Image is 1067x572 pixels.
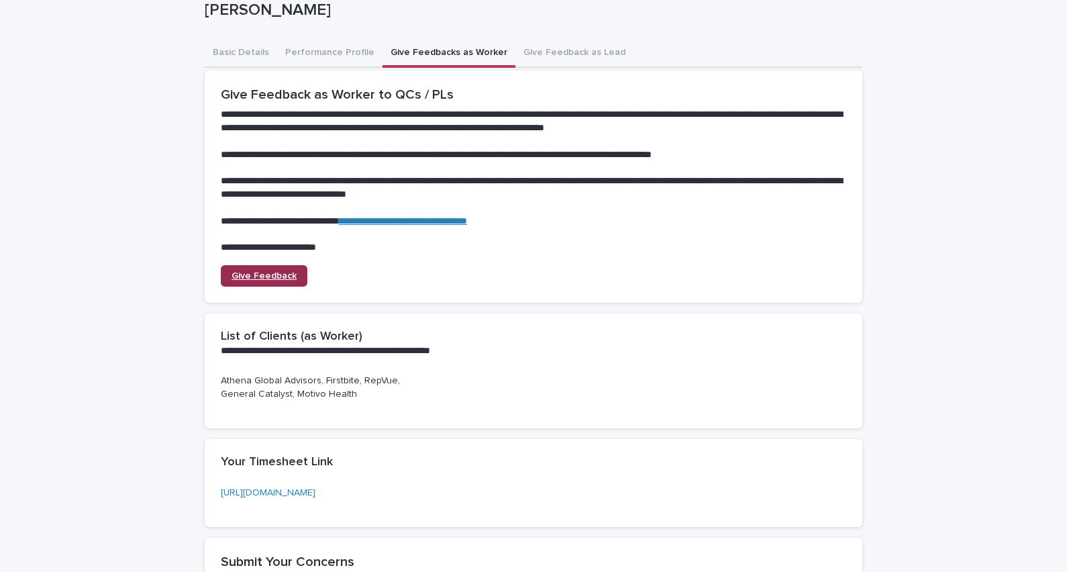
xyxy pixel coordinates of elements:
p: Athena Global Advisors, Firstbite, RepVue, General Catalyst, Motivo Health [221,374,419,402]
h2: List of Clients (as Worker) [221,330,362,344]
a: Give Feedback [221,265,307,287]
h2: Submit Your Concerns [221,554,846,570]
button: Give Feedback as Lead [515,40,633,68]
span: Give Feedback [232,271,297,281]
button: Give Feedbacks as Worker [383,40,515,68]
p: [PERSON_NAME] [205,1,857,20]
button: Performance Profile [277,40,383,68]
button: Basic Details [205,40,277,68]
h2: Your Timesheet Link [221,455,333,470]
a: [URL][DOMAIN_NAME] [221,488,315,497]
h2: Give Feedback as Worker to QCs / PLs [221,87,846,103]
